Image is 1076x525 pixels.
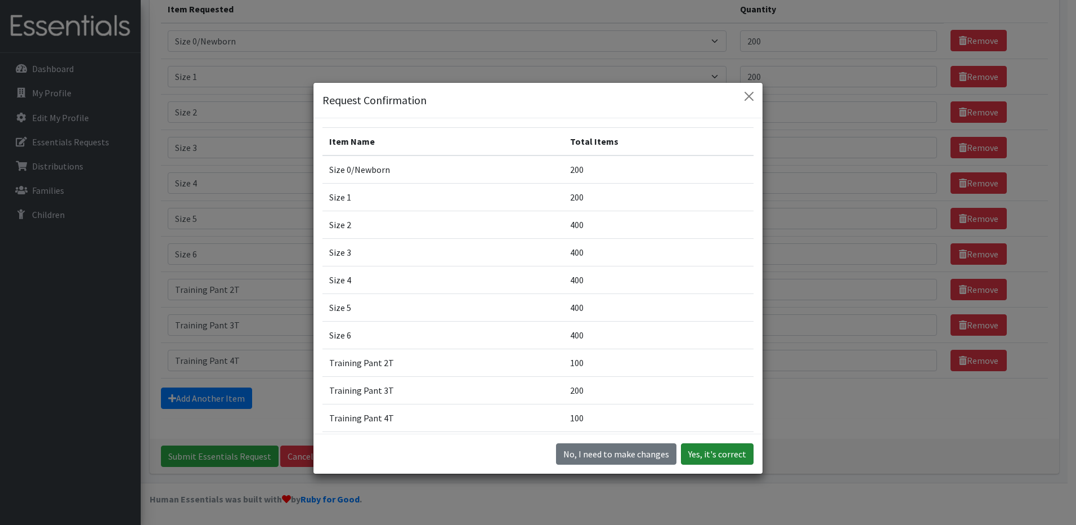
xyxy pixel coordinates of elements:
[563,211,754,239] td: 400
[563,294,754,322] td: 400
[322,404,563,432] td: Training Pant 4T
[563,128,754,156] th: Total Items
[563,322,754,349] td: 400
[563,239,754,266] td: 400
[740,87,758,105] button: Close
[322,266,563,294] td: Size 4
[322,322,563,349] td: Size 6
[563,349,754,377] td: 100
[322,239,563,266] td: Size 3
[322,294,563,322] td: Size 5
[681,443,754,465] button: Yes, it's correct
[563,155,754,184] td: 200
[563,377,754,404] td: 200
[563,404,754,432] td: 100
[322,92,427,109] h5: Request Confirmation
[563,266,754,294] td: 400
[322,349,563,377] td: Training Pant 2T
[322,377,563,404] td: Training Pant 3T
[322,184,563,211] td: Size 1
[556,443,676,465] button: No I need to make changes
[322,128,563,156] th: Item Name
[322,211,563,239] td: Size 2
[563,184,754,211] td: 200
[322,155,563,184] td: Size 0/Newborn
